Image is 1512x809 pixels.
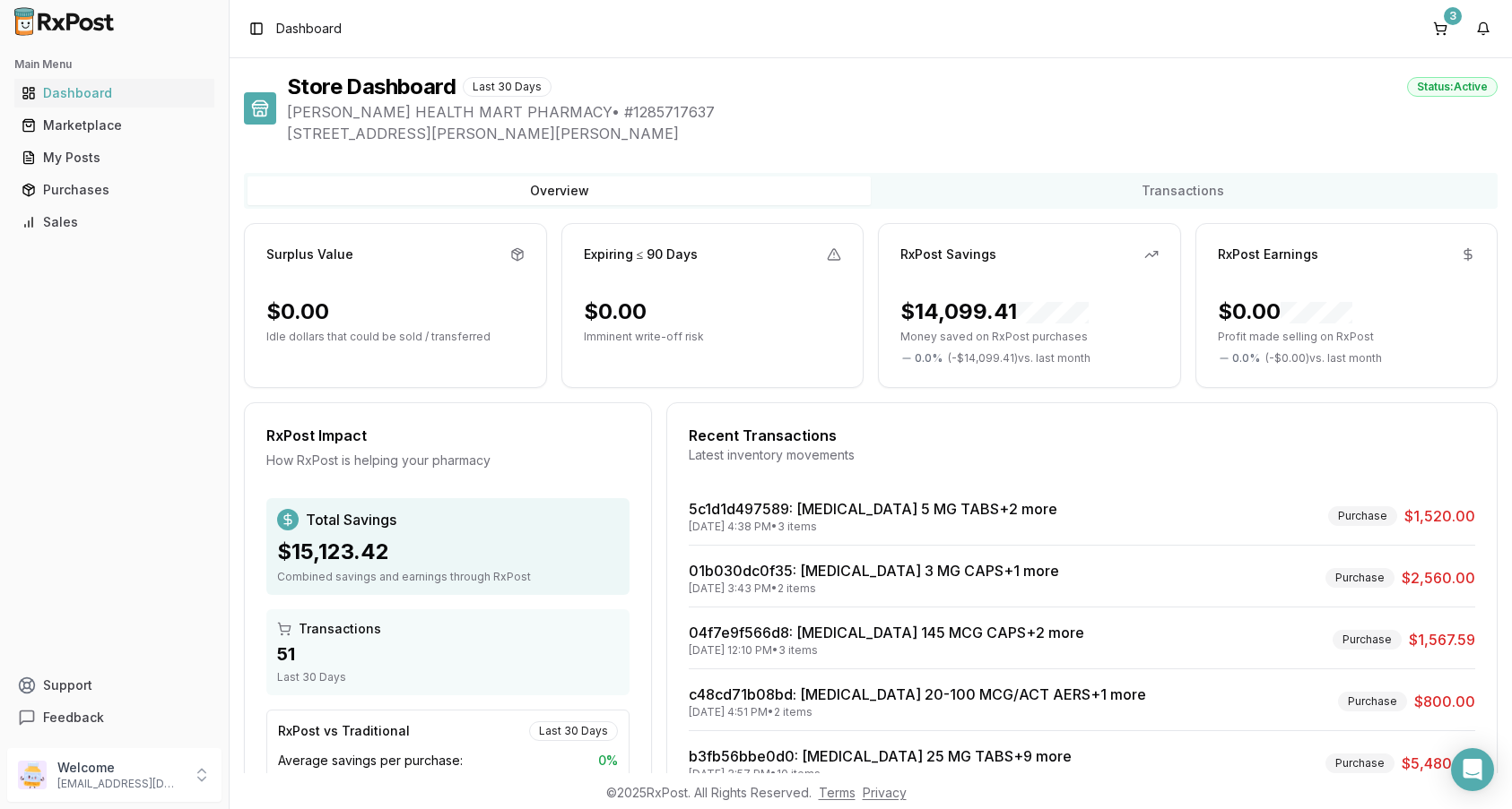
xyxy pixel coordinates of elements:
div: 3 [1444,7,1462,25]
span: ( - $14,099.41 ) vs. last month [948,351,1091,366]
button: Overview [248,176,871,205]
p: Welcome [57,759,182,777]
a: Sales [14,206,214,238]
span: [STREET_ADDRESS][PERSON_NAME][PERSON_NAME] [287,123,1498,144]
button: Sales [7,208,222,237]
span: 0.0 % [915,351,943,366]
div: Latest inventory movements [689,446,1475,464]
a: Purchases [14,174,214,206]
nav: breadcrumb [276,20,342,38]
a: Marketplace [14,109,214,142]
div: $0.00 [266,297,329,326]
span: $5,480.00 [1402,753,1475,774]
p: [EMAIL_ADDRESS][DOMAIN_NAME] [57,777,182,791]
button: My Posts [7,143,222,172]
a: 01b030dc0f35: [MEDICAL_DATA] 3 MG CAPS+1 more [689,562,1059,580]
div: $15,123.42 [277,538,619,566]
button: Purchases [7,176,222,204]
div: [DATE] 12:10 PM • 3 items [689,643,1084,658]
img: RxPost Logo [7,7,122,36]
div: My Posts [22,149,207,167]
span: $1,567.59 [1409,629,1475,650]
div: Dashboard [22,84,207,102]
div: How RxPost is helping your pharmacy [266,452,630,469]
button: Dashboard [7,79,222,108]
a: c48cd71b08bd: [MEDICAL_DATA] 20-100 MCG/ACT AERS+1 more [689,685,1146,703]
div: RxPost Impact [266,425,630,446]
div: Open Intercom Messenger [1451,748,1494,791]
div: 51 [277,641,619,667]
div: Last 30 Days [463,77,552,97]
div: Purchase [1325,753,1395,773]
a: 5c1d1d497589: [MEDICAL_DATA] 5 MG TABS+2 more [689,500,1057,518]
button: Marketplace [7,111,222,140]
span: Dashboard [276,20,342,38]
span: $2,560.00 [1402,567,1475,589]
span: Feedback [43,709,104,727]
div: RxPost Savings [900,245,996,263]
a: 04f7e9f566d8: [MEDICAL_DATA] 145 MCG CAPS+2 more [689,624,1084,641]
div: [DATE] 4:51 PM • 2 items [689,705,1146,719]
span: 0 % [598,752,618,770]
div: Purchase [1325,568,1395,588]
a: Privacy [863,785,907,800]
div: Status: Active [1407,77,1498,97]
div: Sales [22,213,207,231]
span: 0.0 % [1232,351,1260,366]
span: [PERSON_NAME] HEALTH MART PHARMACY • # 1285717637 [287,101,1498,123]
p: Imminent write-off risk [584,330,842,344]
button: Transactions [871,176,1494,205]
img: User avatar [18,761,47,789]
div: $14,099.41 [900,297,1089,326]
div: RxPost vs Traditional [278,722,410,740]
div: Recent Transactions [689,425,1475,446]
div: $0.00 [584,297,647,326]
div: [DATE] 3:43 PM • 2 items [689,581,1059,596]
span: $800.00 [1414,691,1475,712]
h2: Main Menu [14,57,214,72]
div: Last 30 Days [277,670,619,684]
span: Transactions [299,620,381,638]
a: Dashboard [14,77,214,109]
div: RxPost Earnings [1218,245,1318,263]
div: $0.00 [1218,297,1352,326]
span: ( - $0.00 ) vs. last month [1265,351,1382,366]
div: Last 30 Days [529,721,618,741]
h1: Store Dashboard [287,73,456,101]
span: $1,520.00 [1404,505,1475,527]
div: [DATE] 4:38 PM • 3 items [689,520,1057,534]
a: Terms [819,785,856,800]
button: Feedback [7,701,222,734]
p: Money saved on RxPost purchases [900,330,1159,344]
div: Purchase [1328,506,1397,526]
div: Purchase [1333,630,1402,650]
button: 3 [1426,14,1455,43]
div: Combined savings and earnings through RxPost [277,570,619,584]
span: Average savings per purchase: [278,752,463,770]
p: Profit made selling on RxPost [1218,330,1476,344]
span: Total Savings [306,509,396,530]
button: Support [7,669,222,701]
p: Idle dollars that could be sold / transferred [266,330,525,344]
a: My Posts [14,142,214,174]
div: Purchase [1338,692,1407,711]
div: Marketplace [22,116,207,134]
div: Surplus Value [266,245,353,263]
div: Expiring ≤ 90 Days [584,245,699,263]
div: [DATE] 3:57 PM • 10 items [689,767,1072,781]
div: Purchases [22,181,207,199]
a: b3fb56bbe0d0: [MEDICAL_DATA] 25 MG TABS+9 more [689,747,1072,765]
